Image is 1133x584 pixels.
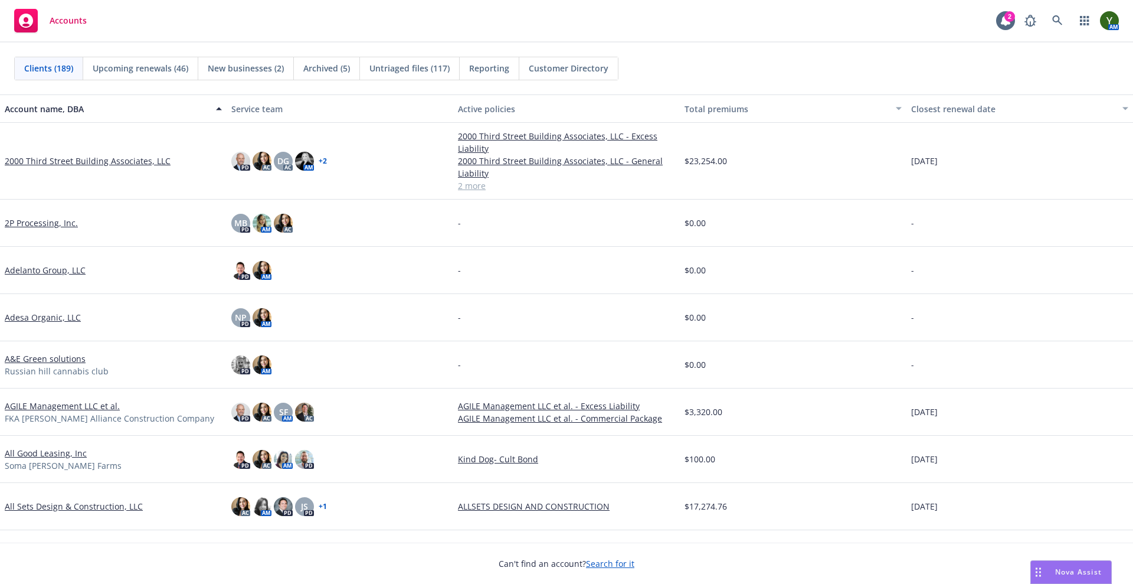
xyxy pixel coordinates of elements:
span: - [911,264,914,276]
a: All Sets Design & Construction, LLC [5,500,143,513]
img: photo [295,403,314,422]
span: Reporting [469,62,509,74]
span: [DATE] [911,453,938,465]
span: Can't find an account? [499,557,634,570]
a: + 1 [319,503,327,510]
img: photo [295,450,314,469]
div: Drag to move [1031,561,1046,583]
a: AGILE Management LLC et al. [5,400,120,412]
img: photo [231,152,250,171]
span: $0.00 [685,217,706,229]
span: $23,254.00 [685,155,727,167]
a: A&E Green solutions [5,353,86,365]
img: photo [274,450,293,469]
a: 2P Processing, Inc. [5,217,78,229]
a: Search [1046,9,1069,32]
div: Closest renewal date [911,103,1115,115]
img: photo [253,355,271,374]
button: Nova Assist [1030,560,1112,584]
span: [DATE] [911,406,938,418]
img: photo [231,261,250,280]
a: Search for it [586,558,634,569]
span: Clients (189) [24,62,73,74]
img: photo [253,497,271,516]
span: [DATE] [911,155,938,167]
span: NP [235,311,247,324]
span: - [458,358,461,371]
span: - [458,264,461,276]
span: $3,320.00 [685,406,722,418]
div: Account name, DBA [5,103,209,115]
span: Nova Assist [1055,567,1102,577]
a: Adesa Organic, LLC [5,311,81,324]
img: photo [253,403,271,422]
a: All Good Leasing, Inc [5,447,87,459]
span: [DATE] [911,500,938,513]
a: 2000 Third Street Building Associates, LLC - Excess Liability [458,130,675,155]
a: Accounts [9,4,91,37]
span: SF [279,406,288,418]
a: Switch app [1073,9,1096,32]
img: photo [253,261,271,280]
span: Customer Directory [529,62,608,74]
img: photo [295,152,314,171]
a: Adelanto Group, LLC [5,264,86,276]
div: Service team [231,103,448,115]
img: photo [274,497,293,516]
a: 2000 Third Street Building Associates, LLC - General Liability [458,155,675,180]
a: 2 more [458,180,675,192]
span: Upcoming renewals (46) [93,62,188,74]
img: photo [231,497,250,516]
span: JS [301,500,308,513]
img: photo [253,152,271,171]
span: Russian hill cannabis club [5,365,109,377]
button: Service team [227,94,453,123]
button: Total premiums [680,94,906,123]
div: Total premiums [685,103,889,115]
img: photo [274,214,293,233]
a: Kind Dog- Cult Bond [458,453,675,465]
img: photo [231,403,250,422]
img: photo [1100,11,1119,30]
button: Active policies [453,94,680,123]
a: ALLSETS DESIGN AND CONSTRUCTION [458,500,675,513]
span: Soma [PERSON_NAME] Farms [5,459,122,472]
span: - [458,311,461,324]
img: photo [231,450,250,469]
a: + 2 [319,158,327,165]
button: Closest renewal date [906,94,1133,123]
img: photo [253,308,271,327]
img: photo [231,355,250,374]
span: MB [234,217,247,229]
span: $100.00 [685,453,715,465]
span: Accounts [50,16,87,25]
a: AGILE Management LLC et al. - Commercial Package [458,412,675,425]
span: - [911,358,914,371]
span: $0.00 [685,264,706,276]
span: $0.00 [685,358,706,371]
span: $17,274.76 [685,500,727,513]
span: - [911,311,914,324]
span: Archived (5) [303,62,350,74]
span: $0.00 [685,311,706,324]
span: - [458,217,461,229]
div: 2 [1004,11,1015,22]
img: photo [253,450,271,469]
a: Report a Bug [1019,9,1042,32]
span: DG [277,155,289,167]
div: Active policies [458,103,675,115]
span: - [911,217,914,229]
img: photo [253,214,271,233]
span: FKA [PERSON_NAME] Alliance Construction Company [5,412,214,425]
span: New businesses (2) [208,62,284,74]
a: AGILE Management LLC et al. - Excess Liability [458,400,675,412]
span: Untriaged files (117) [369,62,450,74]
a: 2000 Third Street Building Associates, LLC [5,155,171,167]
